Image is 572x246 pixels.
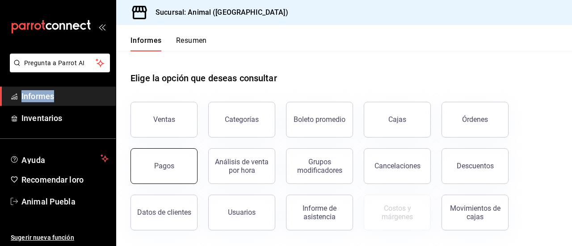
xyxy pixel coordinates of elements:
[364,195,431,230] button: Contrata inventarios para ver este informe
[450,204,500,221] font: Movimientos de cajas
[374,162,421,170] font: Cancelaciones
[137,208,191,217] font: Datos de clientes
[130,36,162,45] font: Informes
[286,195,353,230] button: Informe de asistencia
[442,102,509,138] button: Órdenes
[297,158,342,175] font: Grupos modificadores
[228,208,256,217] font: Usuarios
[442,195,509,230] button: Movimientos de cajas
[225,115,259,124] font: Categorías
[457,162,494,170] font: Descuentos
[130,73,277,83] font: Elige la opción que deseas consultar
[208,195,275,230] button: Usuarios
[10,54,110,72] button: Pregunta a Parrot AI
[130,195,198,230] button: Datos de clientes
[215,158,269,175] font: Análisis de venta por hora
[21,175,84,184] font: Recomendar loro
[98,23,105,30] button: abrir_cajón_menú
[176,36,207,45] font: Resumen
[21,92,54,101] font: Informes
[208,102,275,138] button: Categorías
[154,162,174,170] font: Pagos
[21,155,46,165] font: Ayuda
[208,148,275,184] button: Análisis de venta por hora
[153,115,175,124] font: Ventas
[303,204,336,221] font: Informe de asistencia
[156,8,288,17] font: Sucursal: Animal ([GEOGRAPHIC_DATA])
[382,204,413,221] font: Costos y márgenes
[442,148,509,184] button: Descuentos
[6,65,110,74] a: Pregunta a Parrot AI
[364,102,431,138] a: Cajas
[364,148,431,184] button: Cancelaciones
[130,36,207,51] div: pestañas de navegación
[388,115,407,124] font: Cajas
[130,148,198,184] button: Pagos
[286,102,353,138] button: Boleto promedio
[462,115,488,124] font: Órdenes
[286,148,353,184] button: Grupos modificadores
[21,197,76,206] font: Animal Puebla
[21,113,62,123] font: Inventarios
[294,115,345,124] font: Boleto promedio
[11,234,74,241] font: Sugerir nueva función
[130,102,198,138] button: Ventas
[24,59,85,67] font: Pregunta a Parrot AI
